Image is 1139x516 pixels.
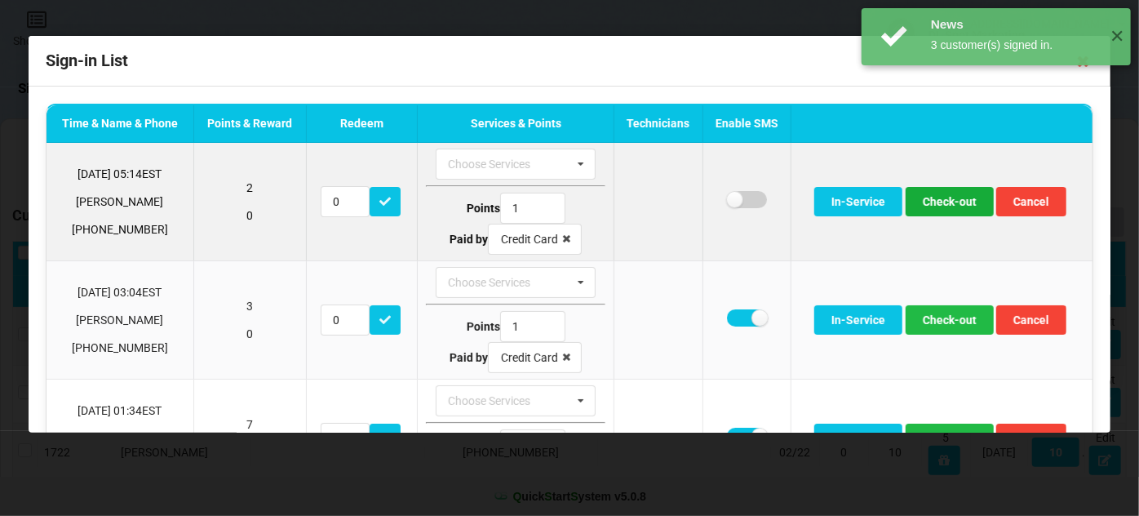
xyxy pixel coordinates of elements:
[202,207,298,224] p: 0
[501,234,558,245] div: Credit Card
[55,193,185,210] p: [PERSON_NAME]
[444,155,554,174] div: Choose Services
[444,274,554,292] div: Choose Services
[906,424,994,453] button: Check-out
[321,305,370,336] input: Redeem
[931,16,1098,33] div: News
[55,403,185,419] p: [DATE] 01:34 EST
[996,424,1066,453] button: Cancel
[55,430,185,447] p: [PERSON_NAME]
[931,37,1098,53] div: 3 customer(s) signed in.
[321,423,370,454] input: Redeem
[444,392,554,411] div: Choose Services
[450,351,488,364] b: Paid by
[55,340,185,356] p: [PHONE_NUMBER]
[500,193,565,224] input: Type Points
[906,305,994,335] button: Check-out
[55,312,185,328] p: [PERSON_NAME]
[814,424,902,453] button: In-Service
[202,326,298,342] p: 0
[55,166,185,182] p: [DATE] 05:14 EST
[193,105,306,144] th: Points & Reward
[614,105,702,144] th: Technicians
[202,180,298,196] p: 2
[29,36,1110,87] div: Sign-in List
[500,311,565,342] input: Type Points
[501,352,558,363] div: Credit Card
[55,284,185,300] p: [DATE] 03:04 EST
[47,105,193,144] th: Time & Name & Phone
[996,305,1066,335] button: Cancel
[450,233,488,246] b: Paid by
[702,105,790,144] th: Enable SMS
[417,105,614,144] th: Services & Points
[814,305,902,335] button: In-Service
[321,186,370,217] input: Redeem
[467,202,500,215] b: Points
[500,429,565,460] input: Type Points
[202,416,298,433] p: 7
[202,298,298,314] p: 3
[467,320,500,333] b: Points
[814,187,902,216] button: In-Service
[55,221,185,238] p: [PHONE_NUMBER]
[306,105,417,144] th: Redeem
